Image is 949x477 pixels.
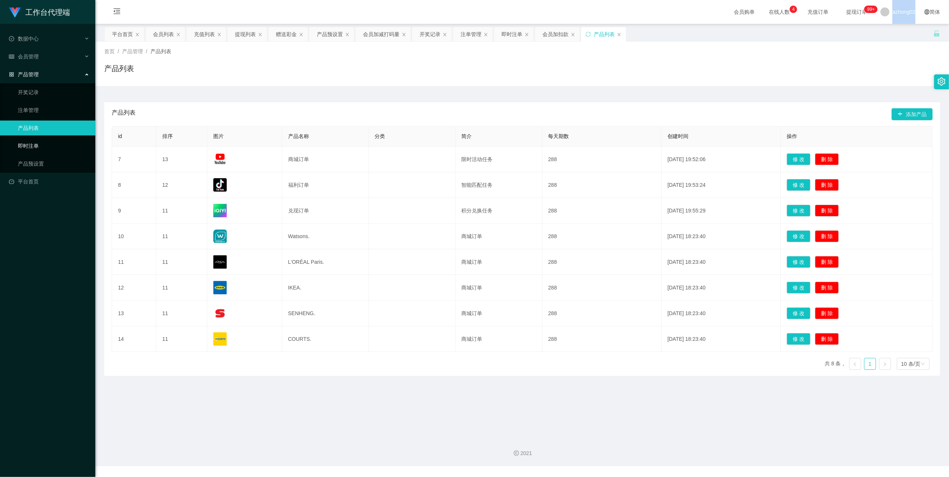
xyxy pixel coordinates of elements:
span: 产品列表 [112,108,136,120]
i: 图标: left [853,362,857,366]
span: 提现订单 [843,9,871,15]
td: 288 [542,198,662,224]
span: 充值订单 [804,9,832,15]
td: [DATE] 18:23:40 [662,326,781,352]
i: 图标: close [345,32,350,37]
td: 288 [542,147,662,172]
button: 修 改 [787,256,811,268]
td: 288 [542,224,662,249]
img: 68a4832a773e8.png [213,204,227,217]
a: 开奖记录 [18,85,89,100]
i: 图标: close [571,32,575,37]
td: [DATE] 18:23:40 [662,224,781,249]
td: 福利订单 [282,172,369,198]
td: 288 [542,275,662,301]
i: 图标: close [443,32,447,37]
td: [DATE] 19:52:06 [662,147,781,172]
span: / [146,48,147,54]
span: 产品管理 [122,48,143,54]
i: 图标: close [176,32,181,37]
button: 修 改 [787,205,811,217]
button: 删 除 [815,153,839,165]
div: 产品列表 [594,27,615,41]
div: 提现列表 [235,27,256,41]
i: 图标: close [525,32,529,37]
span: 创建时间 [668,133,688,139]
a: 产品列表 [18,121,89,135]
i: 图标: global [924,9,930,15]
button: 删 除 [815,282,839,294]
div: 充值列表 [194,27,215,41]
td: 8 [112,172,156,198]
i: 图标: table [9,54,14,59]
span: 排序 [162,133,173,139]
td: 10 [112,224,156,249]
td: 商城订单 [456,275,542,301]
li: 共 8 条， [825,358,846,370]
i: 图标: close [484,32,488,37]
button: 图标: plus添加产品 [892,108,933,120]
div: 产品预设置 [317,27,343,41]
td: 积分兑换任务 [456,198,542,224]
td: 限时活动任务 [456,147,542,172]
li: 1 [864,358,876,370]
img: 68a4832333a27.png [213,178,227,192]
i: 图标: close [402,32,406,37]
td: 14 [112,326,156,352]
button: 删 除 [815,307,839,319]
td: 7 [112,147,156,172]
td: COURTS. [282,326,369,352]
a: 1 [864,358,876,369]
td: 288 [542,301,662,326]
td: 商城订单 [456,224,542,249]
td: Watsons. [282,224,369,249]
td: 11 [156,224,207,249]
span: 数据中心 [9,36,39,42]
div: 会员加扣款 [542,27,569,41]
td: 12 [112,275,156,301]
li: 上一页 [849,358,861,370]
span: 产品名称 [288,133,309,139]
sup: 1109 [864,6,878,13]
img: 68176a989e162.jpg [213,230,227,243]
td: 288 [542,172,662,198]
td: 商城订单 [282,147,369,172]
div: 即时注单 [501,27,522,41]
td: 11 [156,301,207,326]
td: 11 [156,198,207,224]
td: 11 [156,249,207,275]
sup: 4 [790,6,797,13]
img: logo.9652507e.png [9,7,21,18]
a: 产品预设置 [18,156,89,171]
td: 9 [112,198,156,224]
img: 68176c60d0f9a.png [213,255,227,269]
span: 简介 [462,133,472,139]
td: 11 [156,275,207,301]
button: 删 除 [815,333,839,345]
span: 产品管理 [9,71,39,77]
i: 图标: unlock [933,30,940,37]
button: 修 改 [787,307,811,319]
span: 操作 [787,133,797,139]
i: 图标: close [299,32,303,37]
td: 11 [112,249,156,275]
td: [DATE] 19:53:24 [662,172,781,198]
i: 图标: menu-fold [104,0,130,24]
td: 13 [156,147,207,172]
div: 2021 [101,449,943,457]
i: 图标: check-circle-o [9,36,14,41]
div: 会员列表 [153,27,174,41]
i: 图标: setting [937,77,946,86]
i: 图标: right [883,362,887,366]
span: 在线人数 [765,9,793,15]
td: [DATE] 18:23:40 [662,249,781,275]
button: 删 除 [815,205,839,217]
i: 图标: close [617,32,621,37]
td: [DATE] 18:23:40 [662,275,781,301]
p: 4 [792,6,795,13]
td: 11 [156,326,207,352]
h1: 工作台代理端 [25,0,70,24]
td: IKEA. [282,275,369,301]
button: 删 除 [815,179,839,191]
i: 图标: appstore-o [9,72,14,77]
